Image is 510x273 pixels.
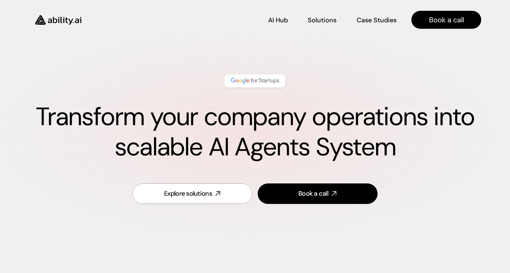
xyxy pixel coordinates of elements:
[268,16,288,25] p: AI Hub
[308,16,337,25] p: Solutions
[308,14,337,26] a: Solutions
[164,189,212,198] div: Explore solutions
[429,15,464,25] p: Book a call
[29,102,481,162] h1: Transform your company operations into scalable AI Agents System
[91,11,481,29] nav: Main navigation
[132,183,252,204] a: Explore solutions
[268,14,288,26] a: AI Hub
[356,14,397,26] a: Case Studies
[298,189,328,198] div: Book a call
[258,183,378,204] a: Book a call
[411,11,481,29] a: Book a call
[357,16,397,25] p: Case Studies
